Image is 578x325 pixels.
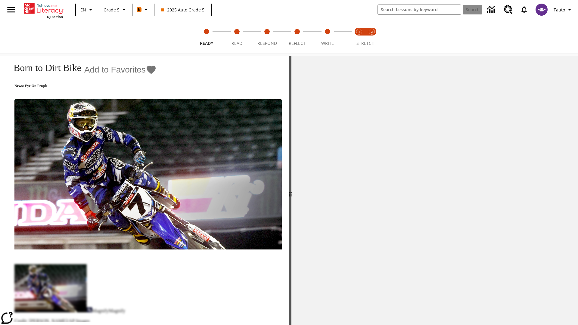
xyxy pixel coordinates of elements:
[47,14,63,19] span: NJ Edition
[80,7,86,13] span: EN
[189,20,224,54] button: Ready step 1 of 5
[378,5,461,14] input: search field
[500,2,516,18] a: Resource Center, Will open in new tab
[291,56,578,325] div: activity
[14,99,282,250] img: Motocross racer James Stewart flies through the air on his dirt bike.
[483,2,500,18] a: Data Center
[134,4,152,15] button: Boost Class color is orange. Change class color
[219,20,254,54] button: Read step 2 of 5
[359,30,360,34] text: 1
[516,2,532,17] a: Notifications
[321,40,334,46] span: Write
[554,7,565,13] span: Tauto
[363,20,381,54] button: Stretch Respond step 2 of 2
[289,56,291,325] div: Press Enter or Spacebar and then press right and left arrow keys to move the slider
[250,20,284,54] button: Respond step 3 of 5
[161,7,204,13] span: 2025 Auto Grade 5
[350,20,368,54] button: Stretch Read step 1 of 2
[532,2,551,17] button: Select a new avatar
[280,20,315,54] button: Reflect step 4 of 5
[104,7,120,13] span: Grade 5
[24,2,63,19] div: Home
[138,6,141,13] span: B
[7,62,81,73] h1: Born to Dirt Bike
[78,4,97,15] button: Language: EN, Select a language
[200,40,213,46] span: Ready
[7,84,157,88] p: News: Eye On People
[101,4,130,15] button: Grade: Grade 5, Select a grade
[536,4,548,16] img: avatar image
[551,4,576,15] button: Profile/Settings
[232,40,242,46] span: Read
[2,1,20,19] button: Open side menu
[84,65,146,75] span: Add to Favorites
[257,40,277,46] span: Respond
[371,30,373,34] text: 2
[84,64,157,75] button: Add to Favorites - Born to Dirt Bike
[310,20,345,54] button: Write step 5 of 5
[289,40,306,46] span: Reflect
[356,40,374,46] span: STRETCH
